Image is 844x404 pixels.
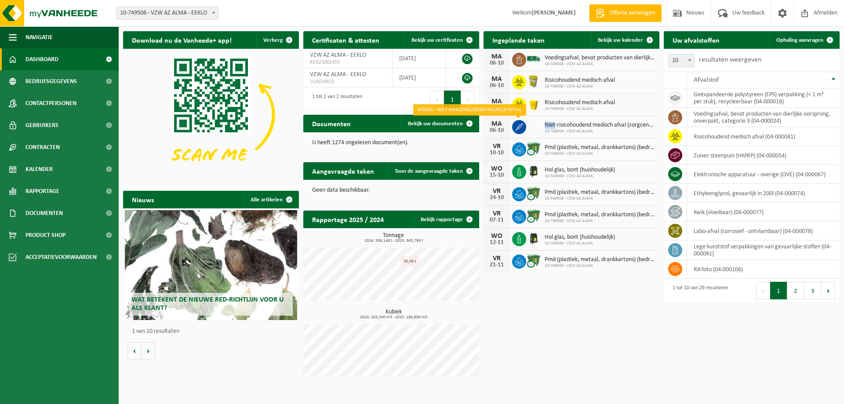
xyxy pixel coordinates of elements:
strong: [PERSON_NAME] [532,10,576,16]
img: CR-HR-1C-1000-PES-01 [526,164,541,178]
img: CR-HR-1C-1000-PES-01 [526,231,541,246]
td: voedingsafval, bevat producten van dierlijke oorsprong, onverpakt, categorie 3 (04-000024) [687,108,840,127]
span: Verberg [263,37,283,43]
td: RX-foto (04-000106) [687,260,840,279]
button: 1 [444,91,461,108]
span: Risicohoudend medisch afval [545,77,615,84]
span: Bekijk uw kalender [598,37,643,43]
a: Toon de aangevraagde taken [388,162,478,180]
span: Navigatie [25,26,53,48]
div: VR [488,210,506,217]
div: MA [488,53,506,60]
td: lege kunststof verpakkingen van gevaarlijke stoffen (04-000081) [687,240,840,260]
span: Pmd (plastiek, metaal, drankkartons) (bedrijven) [545,189,655,196]
div: WO [488,165,506,172]
h2: Nieuws [123,191,163,208]
p: U heeft 1274 ongelezen document(en). [312,140,470,146]
div: 1 tot 2 van 2 resultaten [308,90,362,109]
span: Ophaling aanvragen [776,37,823,43]
img: WB-0770-CU [526,141,541,156]
span: 10 [668,54,695,67]
p: 1 van 10 resultaten [132,328,295,335]
span: Voedingsafval, bevat producten van dierlijke oorsprong, onverpakt, categorie 3 [545,55,655,62]
div: VR [488,255,506,262]
a: Bekijk uw kalender [591,31,658,49]
h3: Kubiek [308,309,479,320]
div: MA [488,120,506,127]
img: LP-SB-00045-CRB-21 [526,74,541,89]
div: MA [488,98,506,105]
button: 1 [770,282,787,299]
h2: Aangevraagde taken [303,162,383,179]
span: 2024: 508,148 t - 2025: 363,799 t [308,239,479,243]
span: 10-749508 - VZW AZ ALMA [545,84,615,89]
span: 10-749508 - VZW AZ ALMA - EEKLO [116,7,218,19]
span: 10-749508 - VZW AZ ALMA [545,241,615,246]
span: RED25001455 [310,59,386,66]
span: 10-749508 - VZW AZ ALMA [545,263,655,269]
button: Vorige [127,342,142,360]
td: ethyleenglycol, gevaarlijk in 200l (04-000074) [687,184,840,203]
span: Documenten [25,202,63,224]
div: 24-10 [488,195,506,201]
span: Pmd (plastiek, metaal, drankkartons) (bedrijven) [545,211,655,218]
span: 10-749508 - VZW AZ ALMA [545,106,615,112]
p: Geen data beschikbaar. [312,187,470,193]
a: Alle artikelen [244,191,298,208]
span: 2024: 245,540 m3 - 2025: 194,800 m3 [308,315,479,320]
span: Rapportage [25,180,59,202]
span: 10-749508 - VZW AZ ALMA [545,129,655,134]
span: Afvalstof [694,76,719,84]
img: WB-0770-CU [526,186,541,201]
h3: Tonnage [308,233,479,243]
img: LP-SB-00050-HPE-22 [526,96,541,111]
button: 2 [787,282,804,299]
h2: Rapportage 2025 / 2024 [303,211,393,228]
span: Contactpersonen [25,92,76,114]
span: Dashboard [25,48,58,70]
div: VR [488,188,506,195]
h2: Ingeplande taken [484,31,553,48]
button: Previous [430,91,444,108]
a: Offerte aanvragen [589,4,662,22]
span: VZW AZ ALMA - EEKLO [310,52,366,58]
a: Ophaling aanvragen [769,31,839,49]
span: 10-749508 - VZW AZ ALMA [545,218,655,224]
h2: Certificaten & attesten [303,31,388,48]
h2: Download nu de Vanheede+ app! [123,31,240,48]
span: Risicohoudend medisch afval [545,99,615,106]
div: 07-11 [488,217,506,223]
span: Hol glas, bont (huishoudelijk) [545,167,615,174]
button: Previous [756,282,770,299]
span: 10-749508 - VZW AZ ALMA [545,174,615,179]
span: 10-749508 - VZW AZ ALMA [545,62,655,67]
span: Toon de aangevraagde taken [395,168,463,174]
span: 10-749508 - VZW AZ ALMA - EEKLO [116,7,218,20]
span: Offerte aanvragen [607,9,657,18]
td: [DATE] [393,49,446,68]
td: risicohoudend medisch afval (04-000041) [687,127,840,146]
td: zuiver steenpuin (HMRP) (04-000054) [687,146,840,165]
td: labo-afval (corrosief - ontvlambaar) (04-000078) [687,222,840,240]
button: 3 [804,282,822,299]
a: Bekijk rapportage [414,211,478,228]
span: 10-749508 - VZW AZ ALMA [545,196,655,201]
button: Verberg [256,31,298,49]
span: VLA614813 [310,78,386,85]
span: Contracten [25,136,60,158]
span: Product Shop [25,224,65,246]
label: resultaten weergeven [699,56,761,63]
div: 10-10 [488,150,506,156]
span: Gebruikers [25,114,58,136]
span: Bekijk uw documenten [408,121,463,127]
h2: Documenten [303,115,360,132]
div: 06-10 [488,105,506,111]
img: WB-0770-CU [526,208,541,223]
img: Download de VHEPlus App [123,49,299,181]
div: 1 tot 10 van 29 resultaten [668,281,728,300]
span: Hol glas, bont (huishoudelijk) [545,234,615,241]
span: Niet-risicohoudend medisch afval (zorgcentra) [545,122,655,129]
a: Bekijk uw documenten [401,115,478,132]
td: kwik (vloeibaar) (04-000077) [687,203,840,222]
img: BL-SO-LV [526,51,541,66]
